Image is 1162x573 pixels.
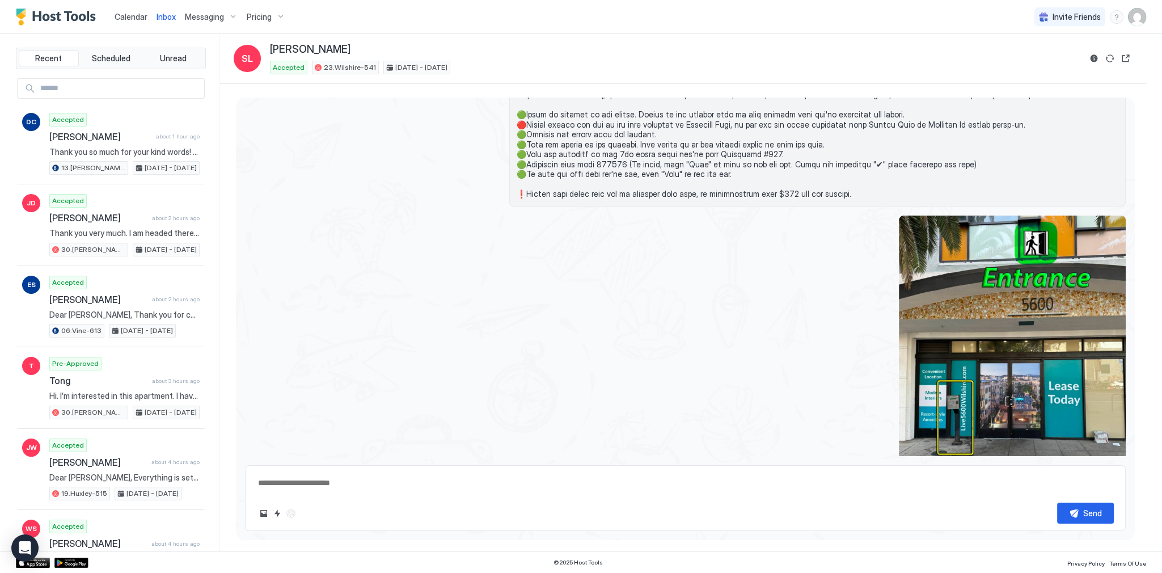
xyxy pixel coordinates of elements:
a: Host Tools Logo [16,9,101,26]
span: [DATE] - [DATE] [145,163,197,173]
span: [PERSON_NAME] [270,43,350,56]
span: about 2 hours ago [152,296,200,303]
span: 30.[PERSON_NAME]-510 [61,407,125,418]
span: Accepted [52,521,84,532]
span: JD [27,198,36,208]
a: Inbox [157,11,176,23]
span: [PERSON_NAME] [49,131,151,142]
a: Privacy Policy [1067,557,1105,568]
span: Dear [PERSON_NAME], Thank you for choosing to stay at our apartment. We hope you’ve enjoyed every... [49,310,200,320]
button: Recent [19,50,79,66]
button: Open reservation [1119,52,1133,65]
span: Accepted [52,277,84,288]
span: 23.Wilshire-541 [324,62,376,73]
span: 13.[PERSON_NAME]-422 [61,163,125,173]
button: Quick reply [271,507,284,520]
span: [DATE] - [DATE] [145,245,197,255]
span: Unread [160,53,187,64]
span: © 2025 Host Tools [553,559,603,566]
div: menu [1110,10,1123,24]
span: about 2 hours ago [152,214,200,222]
span: Accepted [52,196,84,206]
span: about 4 hours ago [151,540,200,547]
a: Calendar [115,11,147,23]
span: Scheduled [92,53,130,64]
span: Thank you so much for your kind words! Safe travels and take care! [49,147,200,157]
span: [DATE] - [DATE] [121,326,173,336]
span: Accepted [52,115,84,125]
button: Send [1057,503,1114,524]
span: ES [27,280,36,290]
span: WS [26,524,37,534]
span: Tong [49,375,147,386]
div: Open Intercom Messenger [11,534,39,562]
span: Accepted [52,440,84,450]
button: Unread [143,50,203,66]
span: 06.Vine-613 [61,326,102,336]
button: Scheduled [81,50,141,66]
span: Dear [PERSON_NAME], Everything is set for your arrival, so you can check in whenever you're ready... [49,473,200,483]
span: Thank you very much. I am headed there now. [49,228,200,238]
span: [PERSON_NAME] [49,212,147,224]
span: [DATE] - [DATE] [145,407,197,418]
a: Terms Of Use [1109,557,1146,568]
span: Invite Friends [1053,12,1101,22]
span: Pricing [247,12,272,22]
a: App Store [16,558,50,568]
a: Google Play Store [54,558,88,568]
span: 30.[PERSON_NAME]-510 [61,245,125,255]
span: 19.Huxley-515 [61,488,107,499]
span: T [29,361,34,371]
span: Calendar [115,12,147,22]
span: Accepted [273,62,305,73]
span: [DATE] - [DATE] [126,488,179,499]
span: about 3 hours ago [152,377,200,385]
span: Privacy Policy [1067,560,1105,567]
span: [PERSON_NAME] [49,294,147,305]
button: Upload image [257,507,271,520]
span: SL [242,52,253,65]
button: Sync reservation [1103,52,1117,65]
span: Terms Of Use [1109,560,1146,567]
span: about 1 hour ago [156,133,200,140]
div: tab-group [16,48,206,69]
span: Hi. I’m interested in this apartment. I have a question about location, is that close to [GEOGRAP... [49,391,200,401]
div: View image [899,216,1126,518]
span: Messaging [185,12,224,22]
div: Send [1083,507,1102,519]
button: Reservation information [1087,52,1101,65]
input: Input Field [36,79,204,98]
span: JW [26,443,37,453]
span: [PERSON_NAME] [49,457,147,468]
span: [PERSON_NAME] [49,538,147,549]
span: [DATE] - [DATE] [395,62,447,73]
span: Pre-Approved [52,359,99,369]
span: Inbox [157,12,176,22]
span: about 4 hours ago [151,458,200,466]
span: DC [26,117,36,127]
span: Recent [35,53,62,64]
div: User profile [1128,8,1146,26]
